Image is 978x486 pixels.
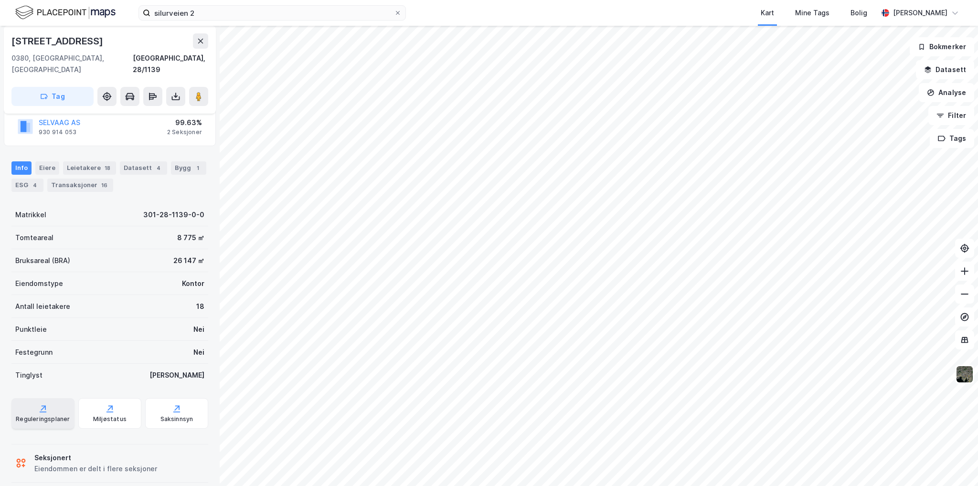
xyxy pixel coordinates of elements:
[149,370,204,381] div: [PERSON_NAME]
[103,163,112,173] div: 18
[193,347,204,358] div: Nei
[193,324,204,335] div: Nei
[930,440,978,486] iframe: Chat Widget
[15,301,70,312] div: Antall leietakere
[34,463,157,475] div: Eiendommen er delt i flere seksjoner
[160,415,193,423] div: Saksinnsyn
[916,60,974,79] button: Datasett
[177,232,204,243] div: 8 775 ㎡
[893,7,947,19] div: [PERSON_NAME]
[15,278,63,289] div: Eiendomstype
[15,232,53,243] div: Tomteareal
[930,129,974,148] button: Tags
[120,161,167,175] div: Datasett
[171,161,206,175] div: Bygg
[63,161,116,175] div: Leietakere
[93,415,127,423] div: Miljøstatus
[928,106,974,125] button: Filter
[16,415,70,423] div: Reguleringsplaner
[99,180,109,190] div: 16
[11,179,43,192] div: ESG
[956,365,974,383] img: 9k=
[167,128,202,136] div: 2 Seksjoner
[173,255,204,266] div: 26 147 ㎡
[133,53,208,75] div: [GEOGRAPHIC_DATA], 28/1139
[35,161,59,175] div: Eiere
[150,6,394,20] input: Søk på adresse, matrikkel, gårdeiere, leietakere eller personer
[39,128,76,136] div: 930 914 053
[143,209,204,221] div: 301-28-1139-0-0
[15,370,43,381] div: Tinglyst
[30,180,40,190] div: 4
[47,179,113,192] div: Transaksjoner
[11,33,105,49] div: [STREET_ADDRESS]
[154,163,163,173] div: 4
[15,209,46,221] div: Matrikkel
[15,324,47,335] div: Punktleie
[182,278,204,289] div: Kontor
[919,83,974,102] button: Analyse
[196,301,204,312] div: 18
[34,452,157,464] div: Seksjonert
[15,255,70,266] div: Bruksareal (BRA)
[193,163,202,173] div: 1
[910,37,974,56] button: Bokmerker
[11,161,32,175] div: Info
[15,4,116,21] img: logo.f888ab2527a4732fd821a326f86c7f29.svg
[15,347,53,358] div: Festegrunn
[795,7,829,19] div: Mine Tags
[761,7,774,19] div: Kart
[167,117,202,128] div: 99.63%
[11,87,94,106] button: Tag
[850,7,867,19] div: Bolig
[11,53,133,75] div: 0380, [GEOGRAPHIC_DATA], [GEOGRAPHIC_DATA]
